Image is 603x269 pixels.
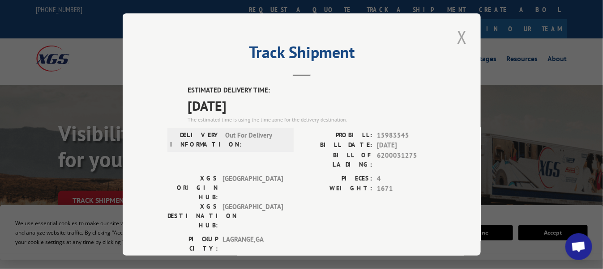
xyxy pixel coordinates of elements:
span: [GEOGRAPHIC_DATA] [222,202,283,230]
label: BILL OF LADING: [302,151,372,169]
label: ESTIMATED DELIVERY TIME: [188,85,436,96]
h2: Track Shipment [167,46,436,63]
span: 4 [377,174,436,184]
span: LAGRANGE , GA [222,235,283,253]
span: 15983545 [377,130,436,141]
span: Out For Delivery [225,130,286,149]
label: XGS ORIGIN HUB: [167,174,218,202]
span: 1671 [377,184,436,194]
span: 6200031275 [377,151,436,169]
label: PROBILL: [302,130,372,141]
label: PICKUP CITY: [167,235,218,253]
span: [DATE] [188,96,436,116]
label: PIECES: [302,174,372,184]
button: Close modal [454,25,470,49]
a: Open chat [565,233,592,260]
label: BILL DATE: [302,140,372,151]
label: WEIGHT: [302,184,372,194]
span: [GEOGRAPHIC_DATA] [222,174,283,202]
span: [DATE] [377,140,436,151]
div: The estimated time is using the time zone for the delivery destination. [188,116,436,124]
label: XGS DESTINATION HUB: [167,202,218,230]
label: DELIVERY INFORMATION: [170,130,221,149]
